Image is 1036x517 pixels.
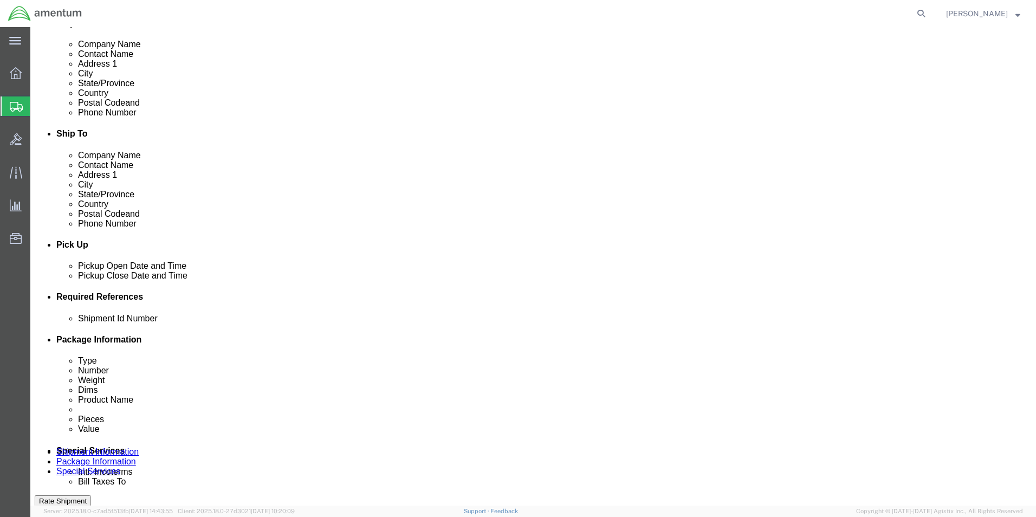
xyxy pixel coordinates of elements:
[8,5,82,22] img: logo
[856,507,1023,516] span: Copyright © [DATE]-[DATE] Agistix Inc., All Rights Reserved
[178,508,295,514] span: Client: 2025.18.0-27d3021
[43,508,173,514] span: Server: 2025.18.0-c7ad5f513fb
[464,508,491,514] a: Support
[946,8,1008,20] span: Zachary Bolhuis
[251,508,295,514] span: [DATE] 10:20:09
[946,7,1021,20] button: [PERSON_NAME]
[490,508,518,514] a: Feedback
[30,27,1036,506] iframe: FS Legacy Container
[129,508,173,514] span: [DATE] 14:43:55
